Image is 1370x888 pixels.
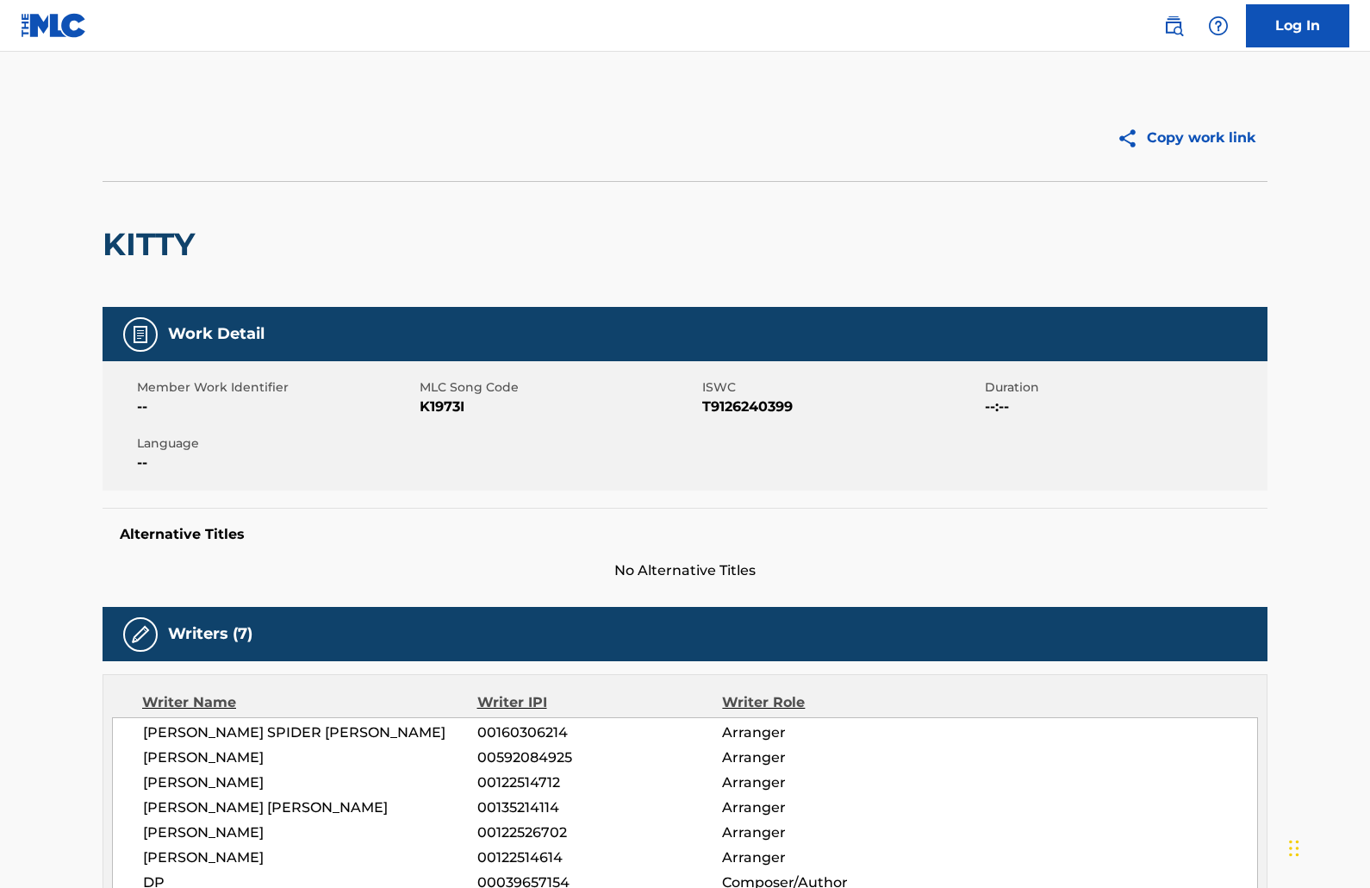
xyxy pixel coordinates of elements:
[143,747,477,768] span: [PERSON_NAME]
[1201,9,1236,43] div: Help
[985,397,1263,417] span: --:--
[477,797,722,818] span: 00135214114
[1246,4,1349,47] a: Log In
[142,692,477,713] div: Writer Name
[120,526,1250,543] h5: Alternative Titles
[1208,16,1229,36] img: help
[722,847,945,868] span: Arranger
[103,560,1267,581] span: No Alternative Titles
[722,822,945,843] span: Arranger
[722,722,945,743] span: Arranger
[143,822,477,843] span: [PERSON_NAME]
[130,624,151,645] img: Writers
[1105,116,1267,159] button: Copy work link
[477,747,722,768] span: 00592084925
[1289,822,1299,874] div: Drag
[143,772,477,793] span: [PERSON_NAME]
[1117,128,1147,149] img: Copy work link
[130,324,151,345] img: Work Detail
[477,847,722,868] span: 00122514614
[722,747,945,768] span: Arranger
[143,722,477,743] span: [PERSON_NAME] SPIDER [PERSON_NAME]
[722,772,945,793] span: Arranger
[103,225,203,264] h2: KITTY
[137,435,415,453] span: Language
[168,324,265,344] h5: Work Detail
[168,624,252,644] h5: Writers (7)
[722,797,945,818] span: Arranger
[420,378,698,397] span: MLC Song Code
[420,397,698,417] span: K1973I
[137,378,415,397] span: Member Work Identifier
[477,692,723,713] div: Writer IPI
[702,397,981,417] span: T9126240399
[21,13,87,38] img: MLC Logo
[722,692,945,713] div: Writer Role
[477,822,722,843] span: 00122526702
[143,797,477,818] span: [PERSON_NAME] [PERSON_NAME]
[1163,16,1184,36] img: search
[143,847,477,868] span: [PERSON_NAME]
[1156,9,1191,43] a: Public Search
[477,772,722,793] span: 00122514712
[985,378,1263,397] span: Duration
[1284,805,1370,888] iframe: Chat Widget
[137,397,415,417] span: --
[137,453,415,473] span: --
[477,722,722,743] span: 00160306214
[702,378,981,397] span: ISWC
